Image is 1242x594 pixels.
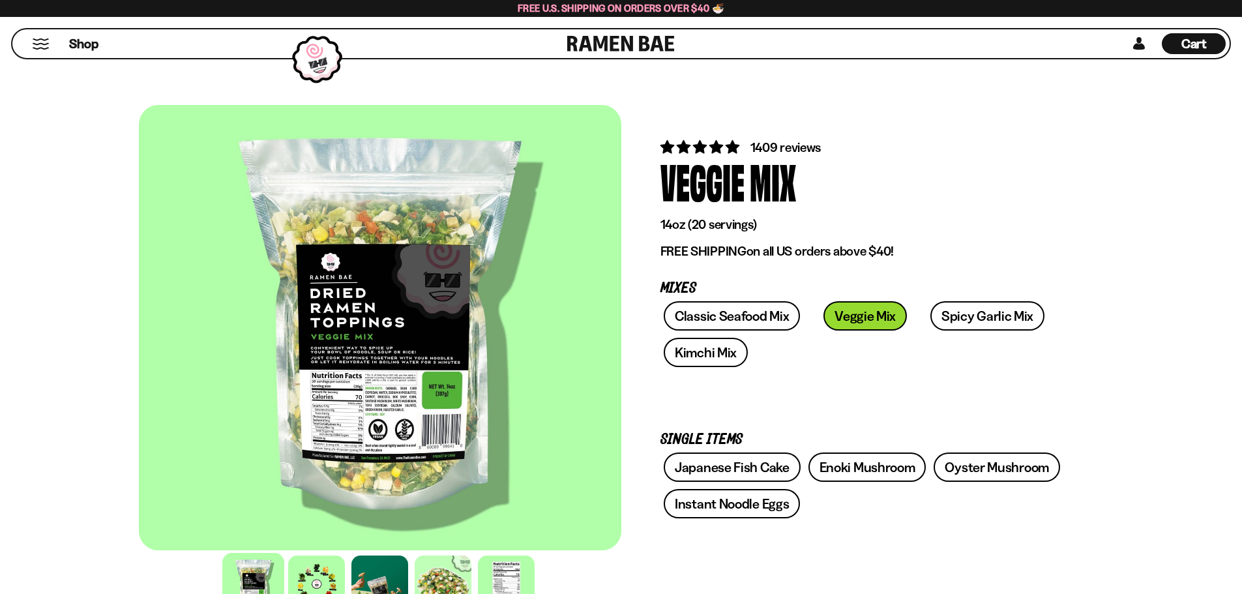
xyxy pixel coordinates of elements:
[750,156,796,205] div: Mix
[32,38,50,50] button: Mobile Menu Trigger
[1162,29,1226,58] div: Cart
[660,434,1065,446] p: Single Items
[664,489,800,518] a: Instant Noodle Eggs
[660,243,1065,260] p: on all US orders above $40!
[1181,36,1207,52] span: Cart
[664,301,800,331] a: Classic Seafood Mix
[660,156,745,205] div: Veggie
[808,453,926,482] a: Enoki Mushroom
[664,338,748,367] a: Kimchi Mix
[660,139,742,155] span: 4.76 stars
[930,301,1044,331] a: Spicy Garlic Mix
[660,243,747,259] strong: FREE SHIPPING
[750,140,821,155] span: 1409 reviews
[664,453,801,482] a: Japanese Fish Cake
[69,35,98,53] span: Shop
[660,216,1065,233] p: 14oz (20 servings)
[69,33,98,54] a: Shop
[660,282,1065,295] p: Mixes
[934,453,1060,482] a: Oyster Mushroom
[518,2,724,14] span: Free U.S. Shipping on Orders over $40 🍜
